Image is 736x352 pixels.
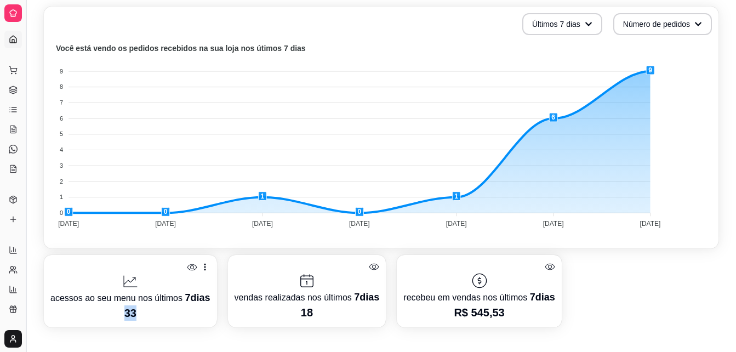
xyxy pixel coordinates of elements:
[354,292,379,303] span: 7 dias
[60,178,63,185] tspan: 2
[155,220,176,228] tspan: [DATE]
[60,146,63,153] tspan: 4
[56,44,306,53] text: Você está vendo os pedidos recebidos na sua loja nos útimos 7 dias
[252,220,273,228] tspan: [DATE]
[522,13,602,35] button: Últimos 7 dias
[60,162,63,169] tspan: 3
[60,209,63,216] tspan: 0
[60,194,63,200] tspan: 1
[403,305,555,320] p: R$ 545,53
[530,292,555,303] span: 7 dias
[60,68,63,75] tspan: 9
[235,305,380,320] p: 18
[235,289,380,305] p: vendas realizadas nos últimos
[60,83,63,90] tspan: 8
[349,220,370,228] tspan: [DATE]
[543,220,564,228] tspan: [DATE]
[50,305,210,321] p: 33
[613,13,712,35] button: Número de pedidos
[50,290,210,305] p: acessos ao seu menu nos últimos
[185,292,210,303] span: 7 dias
[60,99,63,106] tspan: 7
[446,220,467,228] tspan: [DATE]
[640,220,661,228] tspan: [DATE]
[58,220,79,228] tspan: [DATE]
[403,289,555,305] p: recebeu em vendas nos últimos
[60,130,63,137] tspan: 5
[60,115,63,122] tspan: 6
